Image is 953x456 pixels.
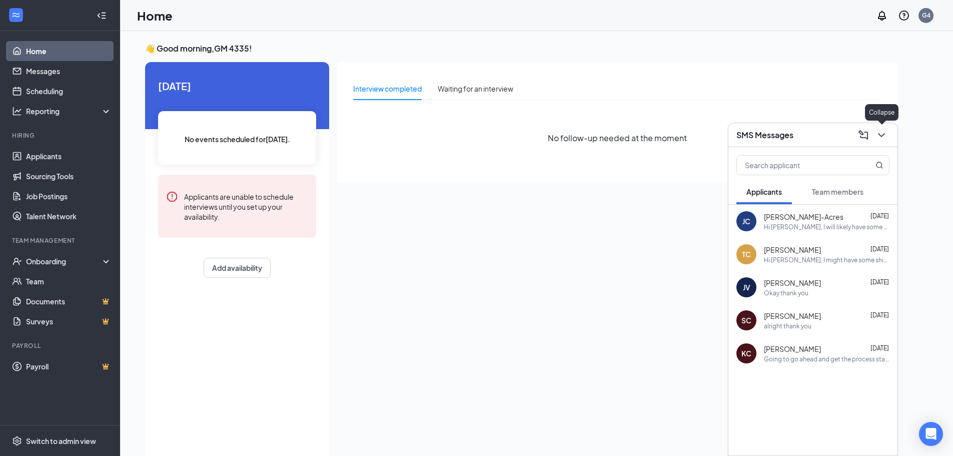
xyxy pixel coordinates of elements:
[764,256,889,264] div: Hi [PERSON_NAME], I might have some shifts opening up in November. I can schedule an interview be...
[26,356,112,376] a: PayrollCrown
[26,291,112,311] a: DocumentsCrown
[870,212,889,220] span: [DATE]
[742,249,751,259] div: TC
[184,191,308,222] div: Applicants are unable to schedule interviews until you set up your availability.
[919,422,943,446] div: Open Intercom Messenger
[26,256,103,266] div: Onboarding
[26,61,112,81] a: Messages
[26,436,96,446] div: Switch to admin view
[876,10,888,22] svg: Notifications
[137,7,173,24] h1: Home
[870,245,889,253] span: [DATE]
[97,11,107,21] svg: Collapse
[26,271,112,291] a: Team
[855,127,871,143] button: ComposeMessage
[353,83,422,94] div: Interview completed
[12,436,22,446] svg: Settings
[742,216,750,226] div: JC
[743,282,750,292] div: JV
[438,83,513,94] div: Waiting for an interview
[865,104,898,121] div: Collapse
[922,11,930,20] div: G4
[204,258,271,278] button: Add availability
[764,355,889,363] div: Going to go ahead and get the process started, so fill out your information and I can get things ...
[185,134,290,145] span: No events scheduled for [DATE] .
[746,187,782,196] span: Applicants
[26,186,112,206] a: Job Postings
[26,206,112,226] a: Talent Network
[870,311,889,319] span: [DATE]
[12,131,110,140] div: Hiring
[12,256,22,266] svg: UserCheck
[764,278,821,288] span: [PERSON_NAME]
[158,78,316,94] span: [DATE]
[873,127,889,143] button: ChevronDown
[166,191,178,203] svg: Error
[764,245,821,255] span: [PERSON_NAME]
[764,322,811,330] div: alright thank you
[764,212,843,222] span: [PERSON_NAME]-Acres
[741,315,751,325] div: SC
[812,187,863,196] span: Team members
[764,344,821,354] span: [PERSON_NAME]
[898,10,910,22] svg: QuestionInfo
[26,106,112,116] div: Reporting
[26,41,112,61] a: Home
[26,81,112,101] a: Scheduling
[857,129,869,141] svg: ComposeMessage
[26,146,112,166] a: Applicants
[548,132,687,144] span: No follow-up needed at the moment
[11,10,21,20] svg: WorkstreamLogo
[12,236,110,245] div: Team Management
[875,129,887,141] svg: ChevronDown
[741,348,751,358] div: KC
[875,161,883,169] svg: MagnifyingGlass
[870,344,889,352] span: [DATE]
[764,311,821,321] span: [PERSON_NAME]
[870,278,889,286] span: [DATE]
[764,289,808,297] div: Okay thank you
[26,166,112,186] a: Sourcing Tools
[737,156,855,175] input: Search applicant
[736,130,793,141] h3: SMS Messages
[12,341,110,350] div: Payroll
[26,311,112,331] a: SurveysCrown
[12,106,22,116] svg: Analysis
[764,223,889,231] div: Hi [PERSON_NAME], I will likely have some shifts opening up in November, and I could possibly use...
[145,43,897,54] h3: 👋 Good morning, GM 4335 !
